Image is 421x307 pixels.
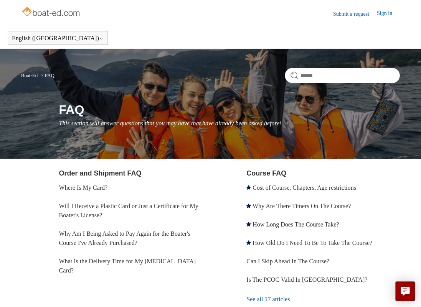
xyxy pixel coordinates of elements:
p: This section will answer questions that you may have that have already been asked before! [59,119,400,128]
img: Boat-Ed Help Center home page [21,5,82,20]
svg: Promoted article [246,204,251,208]
svg: Promoted article [246,240,251,245]
li: FAQ [39,72,54,78]
a: Course FAQ [246,169,286,177]
input: Search [285,68,400,83]
a: Why Am I Being Asked to Pay Again for the Boater's Course I've Already Purchased? [59,230,190,246]
a: Order and Shipment FAQ [59,169,142,177]
a: Boat-Ed [21,72,38,78]
a: Why Are There Timers On The Course? [253,203,351,209]
a: Will I Receive a Plastic Card or Just a Certificate for My Boater's License? [59,203,198,218]
a: Where Is My Card? [59,184,108,191]
a: Sign in [377,9,400,18]
a: How Long Does The Course Take? [253,221,339,228]
a: Submit a request [333,10,377,18]
a: Is The PCOC Valid In [GEOGRAPHIC_DATA]? [246,276,367,283]
a: Cost of Course, Chapters, Age restrictions [253,184,356,191]
a: What Is the Delivery Time for My [MEDICAL_DATA] Card? [59,258,196,274]
a: Can I Skip Ahead In The Course? [246,258,329,264]
button: English ([GEOGRAPHIC_DATA]) [12,35,104,42]
button: Live chat [395,281,415,301]
h1: FAQ [59,100,400,119]
svg: Promoted article [246,222,251,227]
li: Boat-Ed [21,72,39,78]
svg: Promoted article [246,185,251,190]
a: How Old Do I Need To Be To Take The Course? [253,240,372,246]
